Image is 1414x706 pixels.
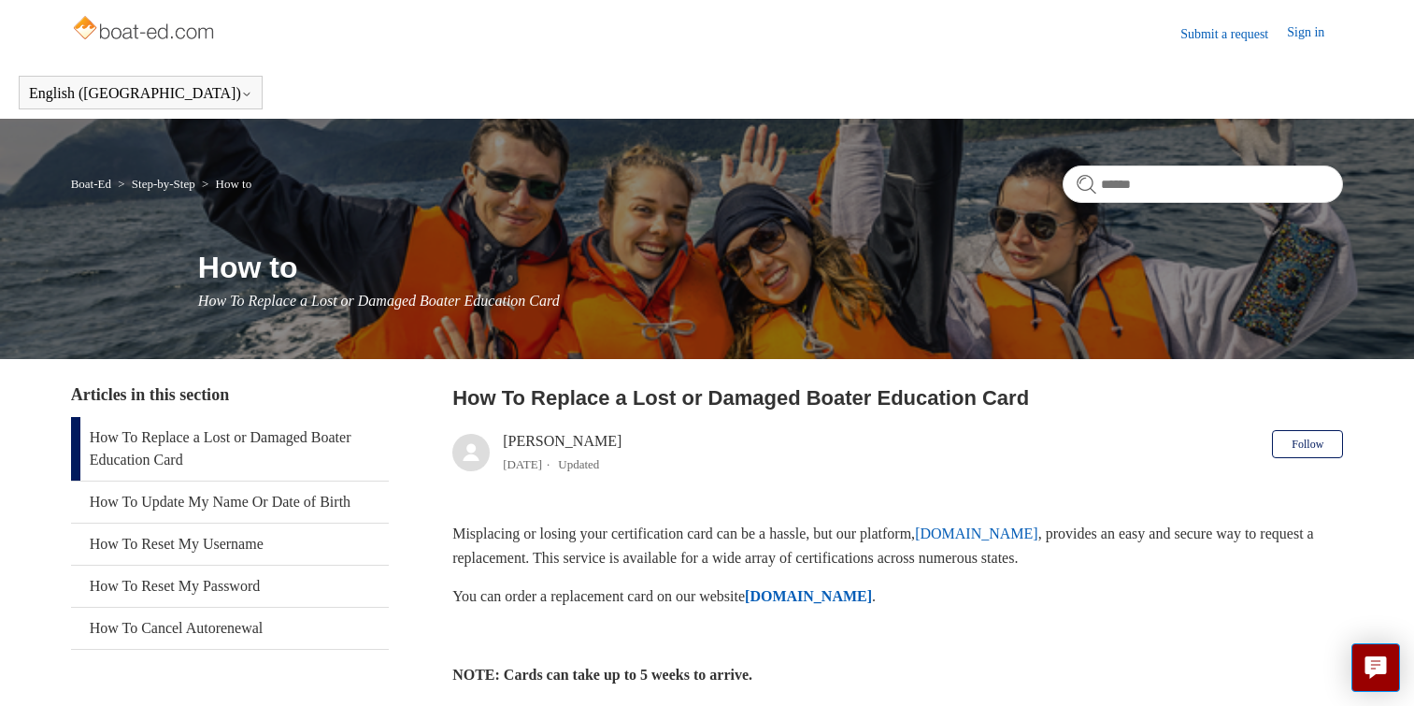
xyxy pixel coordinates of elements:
[198,245,1344,290] h1: How to
[71,566,389,607] a: How To Reset My Password
[71,177,111,191] a: Boat-Ed
[71,417,389,481] a: How To Replace a Lost or Damaged Boater Education Card
[1351,643,1400,692] button: Live chat
[915,526,1038,541] a: [DOMAIN_NAME]
[198,177,251,191] li: How to
[114,177,198,191] li: Step-by-Step
[452,522,1343,569] p: Misplacing or losing your certification card can be a hassle, but our platform, , provides an eas...
[745,588,872,604] a: [DOMAIN_NAME]
[216,177,252,191] a: How to
[1063,166,1343,203] input: Search
[1180,24,1287,44] a: Submit a request
[558,457,599,471] li: Updated
[71,524,389,565] a: How To Reset My Username
[71,608,389,649] a: How To Cancel Autorenewal
[452,588,745,604] span: You can order a replacement card on our website
[198,293,560,309] span: How To Replace a Lost or Damaged Boater Education Card
[71,482,389,523] a: How To Update My Name Or Date of Birth
[1272,430,1343,458] button: Follow Article
[452,382,1343,413] h2: How To Replace a Lost or Damaged Boater Education Card
[132,177,195,191] a: Step-by-Step
[452,667,752,683] strong: NOTE: Cards can take up to 5 weeks to arrive.
[872,588,876,604] span: .
[1287,22,1343,45] a: Sign in
[503,457,542,471] time: 04/08/2025, 12:48
[503,430,621,475] div: [PERSON_NAME]
[71,177,115,191] li: Boat-Ed
[71,11,220,49] img: Boat-Ed Help Center home page
[71,385,229,404] span: Articles in this section
[29,85,252,102] button: English ([GEOGRAPHIC_DATA])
